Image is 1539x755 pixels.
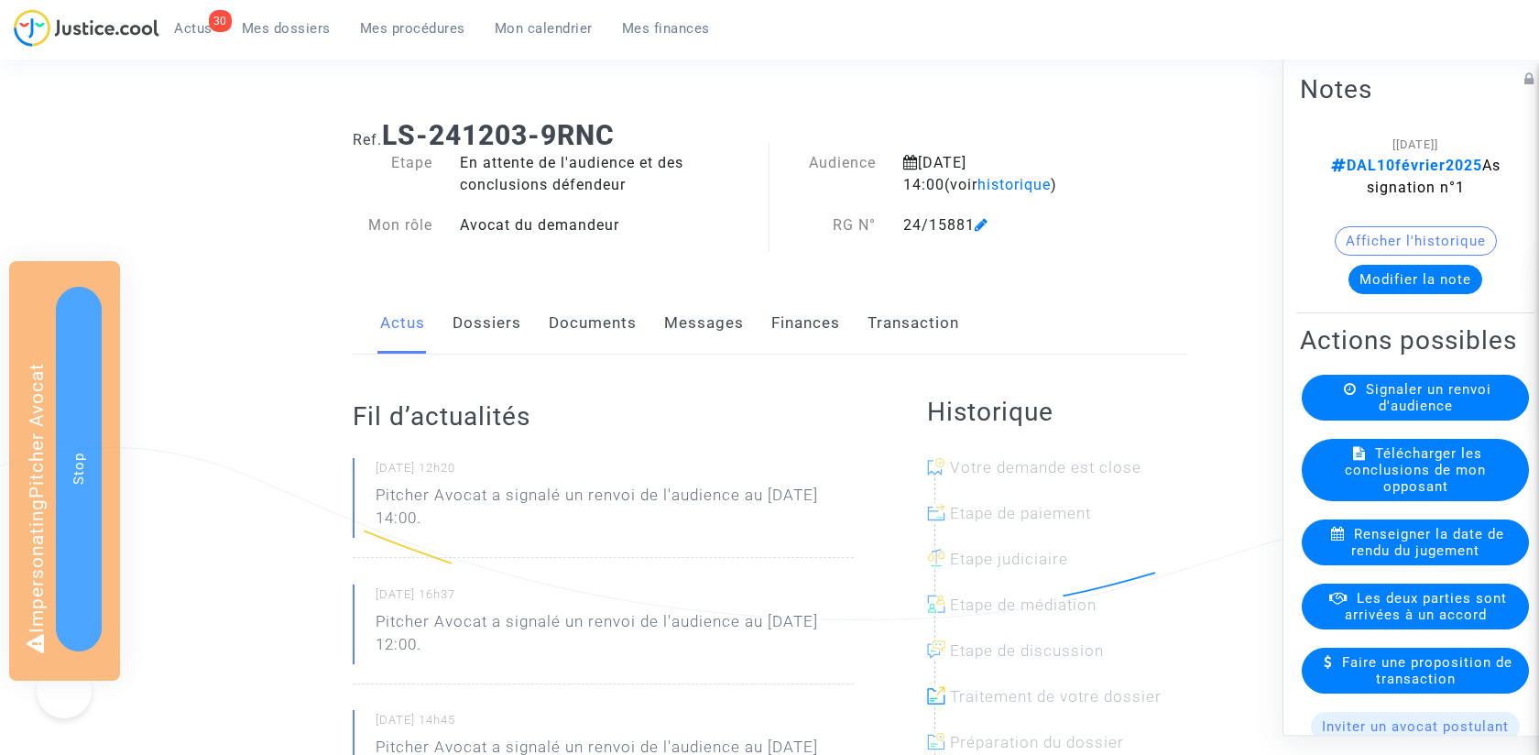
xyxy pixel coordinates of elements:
[376,484,854,539] p: Pitcher Avocat a signalé un renvoi de l'audience au [DATE] 14:00.
[242,20,331,37] span: Mes dossiers
[1351,526,1504,559] span: Renseigner la date de rendu du jugement
[977,176,1051,193] span: historique
[446,214,769,236] div: Avocat du demandeur
[1348,265,1482,294] button: Modifier la note
[549,293,637,354] a: Documents
[382,119,615,151] b: LS-241203-9RNC
[9,261,120,681] div: Impersonating
[1345,445,1486,495] span: Télécharger les conclusions de mon opposant
[453,293,521,354] a: Dossiers
[1342,654,1512,687] span: Faire une proposition de transaction
[209,10,232,32] div: 30
[353,400,854,432] h2: Fil d’actualités
[1345,590,1507,623] span: Les deux parties sont arrivées à un accord
[376,610,854,665] p: Pitcher Avocat a signalé un renvoi de l'audience au [DATE] 12:00.
[868,293,959,354] a: Transaction
[376,460,854,484] small: [DATE] 12h20
[622,20,710,37] span: Mes finances
[1322,718,1509,735] span: Inviter un avocat postulant
[360,20,465,37] span: Mes procédures
[950,458,1141,476] span: Votre demande est close
[345,15,480,42] a: Mes procédures
[1300,324,1531,356] h2: Actions possibles
[1366,381,1491,414] span: Signaler un renvoi d'audience
[37,663,92,718] iframe: Help Scout Beacon - Open
[71,453,87,485] span: Stop
[14,9,159,47] img: jc-logo.svg
[480,15,607,42] a: Mon calendrier
[769,152,890,196] div: Audience
[227,15,345,42] a: Mes dossiers
[1300,73,1531,105] h2: Notes
[664,293,744,354] a: Messages
[56,287,102,651] button: Stop
[769,214,890,236] div: RG N°
[446,152,769,196] div: En attente de l'audience et des conclusions défendeur
[1392,137,1438,151] span: [[DATE]]
[339,214,447,236] div: Mon rôle
[376,712,854,736] small: [DATE] 14h45
[1331,157,1482,174] span: DAL10février2025
[890,214,1129,236] div: 24/15881
[495,20,593,37] span: Mon calendrier
[159,15,227,42] a: 30Actus
[771,293,840,354] a: Finances
[944,176,1057,193] span: (voir )
[380,293,425,354] a: Actus
[1335,226,1497,256] button: Afficher l'historique
[1331,157,1501,196] span: Assignation n°1
[927,396,1187,428] h2: Historique
[174,20,213,37] span: Actus
[890,152,1129,196] div: [DATE] 14:00
[376,586,854,610] small: [DATE] 16h37
[339,152,447,196] div: Etape
[353,131,382,148] span: Ref.
[607,15,725,42] a: Mes finances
